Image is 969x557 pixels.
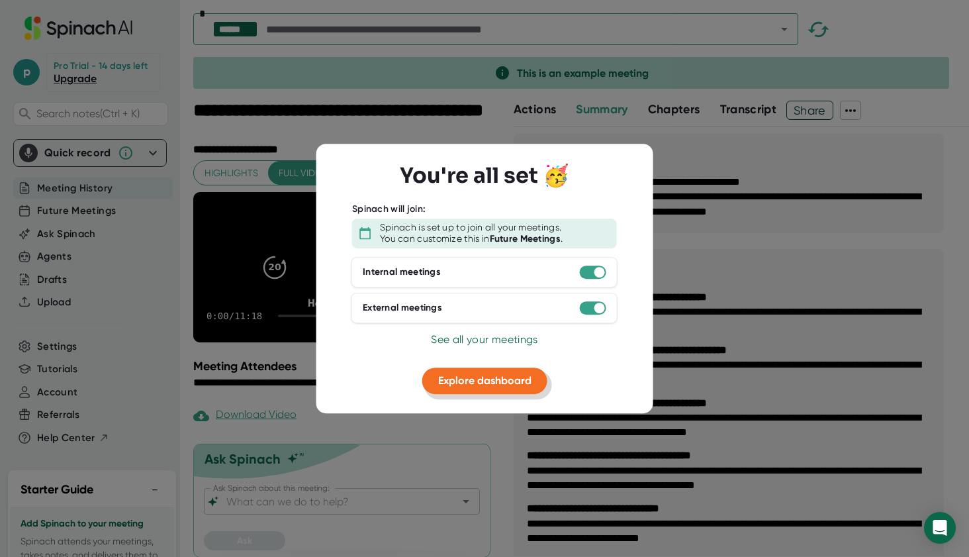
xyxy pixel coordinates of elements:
div: Open Intercom Messenger [924,512,956,544]
span: Explore dashboard [438,374,531,387]
div: Spinach is set up to join all your meetings. [380,222,561,234]
b: Future Meetings [490,233,561,244]
div: External meetings [363,302,442,314]
div: Spinach will join: [352,203,426,215]
button: Explore dashboard [422,368,547,394]
button: See all your meetings [431,332,537,348]
div: You can customize this in . [380,233,563,245]
span: See all your meetings [431,333,537,346]
div: Internal meetings [363,266,441,278]
h3: You're all set 🥳 [400,163,569,188]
